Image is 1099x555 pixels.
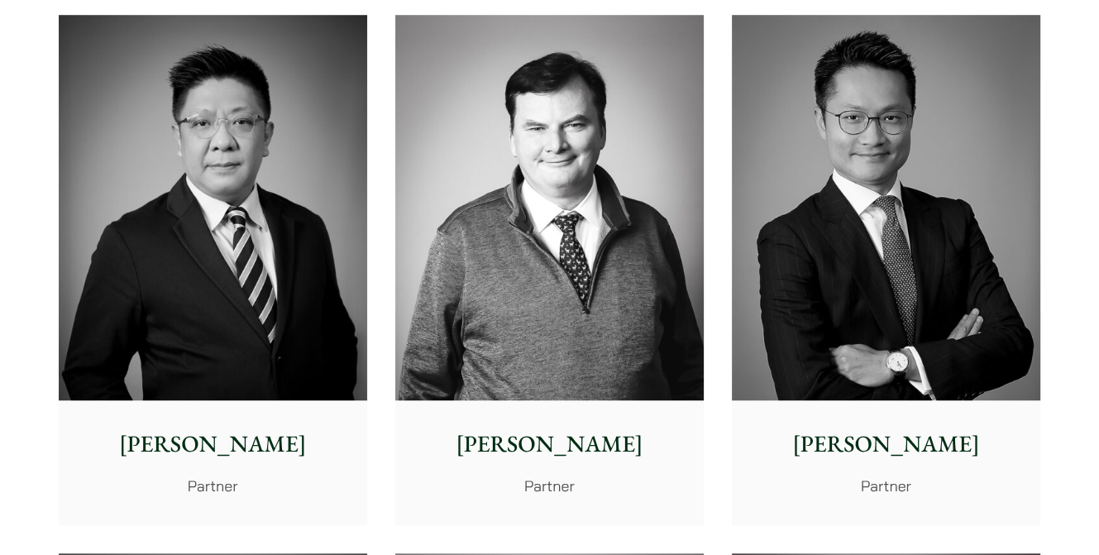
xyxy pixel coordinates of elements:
[409,475,690,497] p: Partner
[395,15,704,526] a: [PERSON_NAME] Partner
[72,475,354,497] p: Partner
[409,427,690,462] p: [PERSON_NAME]
[732,15,1040,526] a: [PERSON_NAME] Partner
[745,427,1027,462] p: [PERSON_NAME]
[745,475,1027,497] p: Partner
[72,427,354,462] p: [PERSON_NAME]
[59,15,367,526] a: [PERSON_NAME] Partner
